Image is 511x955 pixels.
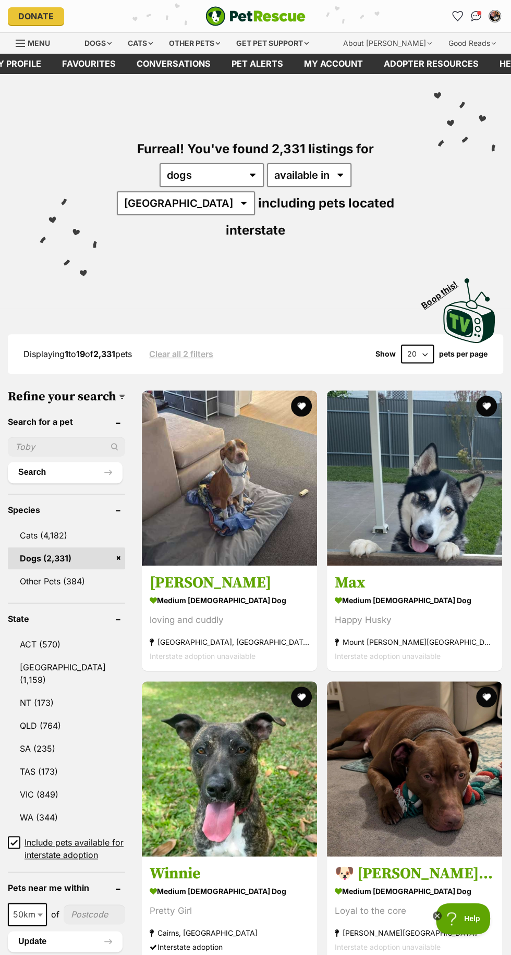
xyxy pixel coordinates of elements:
img: logo-e224e6f780fb5917bec1dbf3a21bbac754714ae5b6737aabdf751b685950b380.svg [205,6,306,26]
input: postcode [64,904,125,924]
a: Favourites [52,54,126,74]
img: PetRescue TV logo [443,278,495,343]
a: Menu [16,33,57,52]
div: Happy Husky [335,614,494,628]
header: Species [8,505,125,515]
span: Interstate adoption unavailable [335,652,441,661]
a: Favourites [449,8,466,25]
a: Pet alerts [221,54,294,74]
img: Winnie - American Staffordshire Terrier Dog [142,681,317,856]
strong: medium [DEMOGRAPHIC_DATA] Dog [150,884,309,899]
img: Rocco - American Staffordshire Terrier Dog [142,390,317,566]
h3: [PERSON_NAME] [150,573,309,593]
a: SA (235) [8,738,125,760]
strong: Mount [PERSON_NAME][GEOGRAPHIC_DATA] [335,635,494,650]
a: Donate [8,7,64,25]
header: State [8,614,125,623]
input: Toby [8,437,125,457]
img: chat-41dd97257d64d25036548639549fe6c8038ab92f7586957e7f3b1b290dea8141.svg [471,11,482,21]
button: Update [8,931,123,952]
button: favourite [291,396,312,417]
a: [PERSON_NAME] medium [DEMOGRAPHIC_DATA] Dog loving and cuddly [GEOGRAPHIC_DATA], [GEOGRAPHIC_DATA... [142,566,317,671]
h3: Max [335,573,494,593]
span: Show [375,350,396,358]
a: WA (344) [8,806,125,828]
div: Get pet support [229,33,316,54]
span: Include pets available for interstate adoption [25,836,125,861]
h3: 🐶 [PERSON_NAME] 🐶 [335,864,494,884]
button: My account [486,8,503,25]
div: Pretty Girl [150,904,309,918]
span: including pets located interstate [226,195,394,238]
span: 50km [9,907,46,922]
ul: Account quick links [449,8,503,25]
span: Menu [28,39,50,47]
a: NT (173) [8,692,125,714]
a: Cats (4,182) [8,524,125,546]
button: favourite [291,687,312,707]
label: pets per page [439,350,488,358]
a: [GEOGRAPHIC_DATA] (1,159) [8,656,125,691]
div: loving and cuddly [150,614,309,628]
span: Furreal! You've found 2,331 listings for [137,141,374,156]
a: Max medium [DEMOGRAPHIC_DATA] Dog Happy Husky Mount [PERSON_NAME][GEOGRAPHIC_DATA] Interstate ado... [327,566,502,671]
a: conversations [126,54,221,74]
div: Loyal to the core [335,904,494,918]
h3: Refine your search [8,389,125,404]
span: Displaying to of pets [23,349,132,359]
strong: medium [DEMOGRAPHIC_DATA] Dog [335,593,494,608]
strong: [GEOGRAPHIC_DATA], [GEOGRAPHIC_DATA] [150,635,309,650]
a: Boop this! [443,269,495,345]
button: Search [8,462,123,483]
a: Clear all 2 filters [149,349,213,359]
div: Cats [120,33,160,54]
img: Ashley Ellen profile pic [490,11,500,21]
a: Other Pets (384) [8,570,125,592]
div: Good Reads [441,33,503,54]
a: My account [294,54,373,74]
h3: Winnie [150,864,309,884]
span: Interstate adoption unavailable [150,652,256,661]
strong: 19 [76,349,85,359]
div: Other pets [162,33,227,54]
button: favourite [476,687,497,707]
strong: 2,331 [93,349,115,359]
a: Include pets available for interstate adoption [8,836,125,861]
img: adc.png [76,1,82,8]
a: VIC (849) [8,783,125,805]
header: Search for a pet [8,417,125,426]
span: Boop this! [420,273,468,310]
span: of [51,908,59,921]
div: About [PERSON_NAME] [336,33,439,54]
a: QLD (764) [8,715,125,737]
a: Conversations [468,8,484,25]
a: Dogs (2,331) [8,547,125,569]
header: Pets near me within [8,883,125,892]
iframe: Help Scout Beacon - Open [436,903,490,934]
a: Adopter resources [373,54,489,74]
strong: medium [DEMOGRAPHIC_DATA] Dog [335,884,494,899]
strong: medium [DEMOGRAPHIC_DATA] Dog [150,593,309,608]
strong: 1 [65,349,68,359]
div: Dogs [77,33,119,54]
a: PetRescue [205,6,306,26]
button: favourite [476,396,497,417]
a: ACT (570) [8,633,125,655]
img: 🐶 Jeff 🐶 - Staffy x Shar-Pei Dog [327,681,502,856]
span: 50km [8,903,47,926]
img: Max - Siberian Husky Dog [327,390,502,566]
a: TAS (173) [8,761,125,782]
